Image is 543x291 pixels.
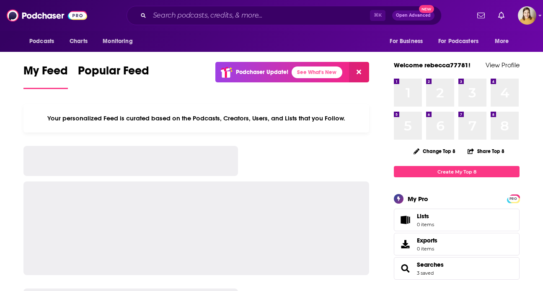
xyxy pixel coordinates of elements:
a: PRO [508,195,518,202]
span: 0 items [417,222,434,227]
button: open menu [23,33,65,49]
span: For Podcasters [438,36,478,47]
span: Popular Feed [78,64,149,83]
span: New [419,5,434,13]
a: Exports [394,233,520,255]
a: My Feed [23,64,68,89]
a: View Profile [486,61,520,69]
button: Change Top 8 [409,146,460,156]
p: Podchaser Update! [236,69,288,76]
button: open menu [384,33,433,49]
span: More [495,36,509,47]
span: Charts [70,36,88,47]
img: Podchaser - Follow, Share and Rate Podcasts [7,8,87,23]
span: Monitoring [103,36,132,47]
div: Your personalized Feed is curated based on the Podcasts, Creators, Users, and Lists that you Follow. [23,104,369,133]
a: 3 saved [417,270,434,276]
button: Share Top 8 [467,143,505,159]
a: Searches [397,263,414,274]
span: 0 items [417,246,437,252]
span: Lists [397,214,414,226]
span: Exports [417,237,437,244]
button: open menu [433,33,491,49]
button: Show profile menu [518,6,536,25]
input: Search podcasts, credits, & more... [150,9,370,22]
a: Welcome rebecca77781! [394,61,471,69]
span: Exports [397,238,414,250]
span: Podcasts [29,36,54,47]
a: Show notifications dropdown [495,8,508,23]
span: Lists [417,212,434,220]
a: Show notifications dropdown [474,8,488,23]
a: Popular Feed [78,64,149,89]
button: open menu [489,33,520,49]
button: open menu [97,33,143,49]
a: Create My Top 8 [394,166,520,177]
span: Logged in as rebecca77781 [518,6,536,25]
span: Searches [394,257,520,280]
span: For Business [390,36,423,47]
div: Search podcasts, credits, & more... [127,6,442,25]
a: Lists [394,209,520,231]
div: My Pro [408,195,428,203]
a: Searches [417,261,444,268]
span: My Feed [23,64,68,83]
span: Open Advanced [396,13,431,18]
img: User Profile [518,6,536,25]
span: Lists [417,212,429,220]
a: See What's New [292,66,342,78]
button: Open AdvancedNew [392,10,434,20]
span: PRO [508,196,518,202]
a: Charts [64,33,93,49]
span: ⌘ K [370,10,385,21]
